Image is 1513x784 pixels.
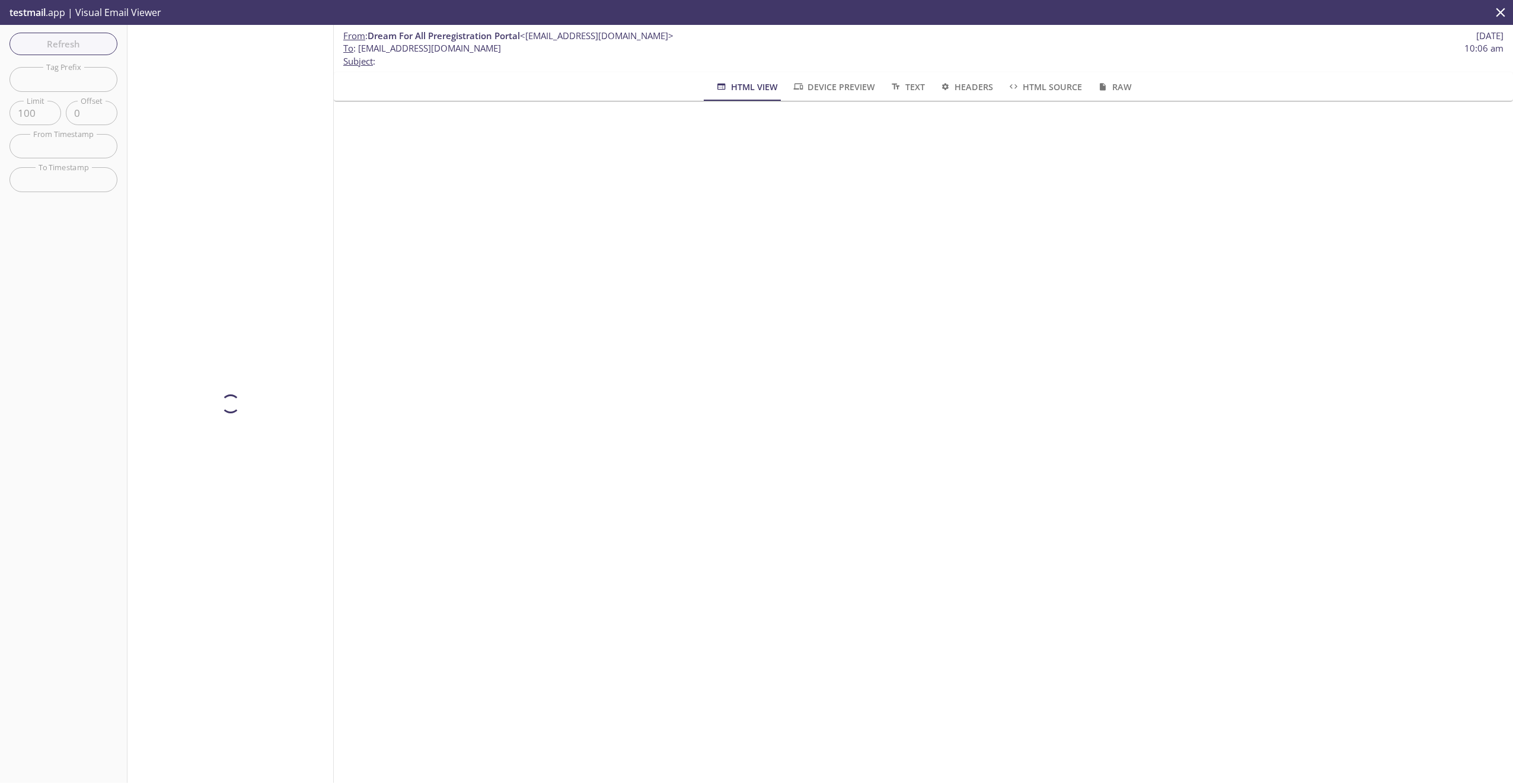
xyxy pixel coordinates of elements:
span: [DATE] [1476,30,1504,42]
span: Text [889,79,924,94]
span: Raw [1096,79,1131,94]
span: <[EMAIL_ADDRESS][DOMAIN_NAME]> [520,30,673,42]
span: HTML View [715,79,777,94]
span: : [EMAIL_ADDRESS][DOMAIN_NAME] [343,42,501,55]
span: testmail [9,6,46,19]
span: Device Preview [792,79,875,94]
span: : [343,30,673,42]
p: : [343,42,1504,68]
span: Subject [343,55,373,67]
span: HTML Source [1007,79,1082,94]
span: Headers [939,79,993,94]
span: Dream For All Preregistration Portal [368,30,520,42]
span: From [343,30,365,42]
span: To [343,42,353,54]
span: 10:06 am [1464,42,1504,55]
